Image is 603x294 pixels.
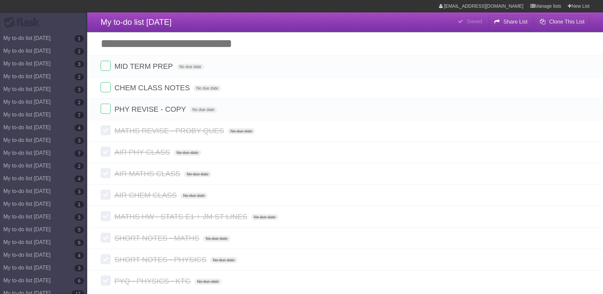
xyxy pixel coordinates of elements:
b: Share List [503,19,528,24]
span: PHY REVISE - COPY [114,105,188,113]
span: No due date [190,107,217,113]
label: Done [101,254,111,264]
label: Done [101,147,111,157]
b: 2 [74,73,84,80]
span: No due date [180,193,208,199]
span: CHEM CLASS NOTES [114,84,191,92]
label: Done [101,190,111,200]
b: 2 [74,48,84,55]
span: No due date [195,279,222,285]
label: Done [101,168,111,178]
span: No due date [184,171,211,177]
span: SHORT NOTES - PHYSICS [114,255,208,264]
b: 3 [74,86,84,93]
b: 7 [74,112,84,118]
span: No due date [228,128,255,134]
b: 4 [74,125,84,131]
b: 4 [74,252,84,259]
b: 1 [74,35,84,42]
span: AIR MATHS CLASS [114,169,182,178]
b: 2 [74,99,84,106]
label: Done [101,276,111,286]
b: 3 [74,265,84,272]
b: 3 [74,137,84,144]
span: AIR PHY CLASS [114,148,172,156]
b: 6 [74,239,84,246]
div: Flask [3,16,44,29]
b: 2 [74,163,84,169]
span: My to-do list [DATE] [101,17,172,27]
b: 6 [74,278,84,284]
span: No due date [194,85,221,91]
label: Done [101,233,111,243]
label: Done [101,61,111,71]
span: No due date [203,236,230,242]
button: Share List [489,16,533,28]
label: Done [101,211,111,221]
span: MATHS HW - STATS E1 + JM ST LINES [114,212,249,221]
span: MATHS REVISE - PROBY QUES [114,127,226,135]
span: MID TERM PREP [114,62,174,70]
b: Clone This List [549,19,585,24]
span: PYQ - PHYSICS - KTG [114,277,192,285]
b: 5 [74,227,84,233]
span: SHORT NOTES - MATHS [114,234,201,242]
b: 3 [74,61,84,67]
b: 7 [74,150,84,157]
b: 1 [74,201,84,208]
span: No due date [210,257,237,263]
span: No due date [174,150,201,156]
label: Done [101,125,111,135]
button: Clone This List [534,16,590,28]
b: 3 [74,188,84,195]
label: Done [101,104,111,114]
b: 4 [74,176,84,182]
span: No due date [251,214,278,220]
span: AIR CHEM CLASS [114,191,178,199]
b: Saved [467,18,482,24]
label: Done [101,82,111,92]
b: 3 [74,214,84,220]
span: No due date [177,64,204,70]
